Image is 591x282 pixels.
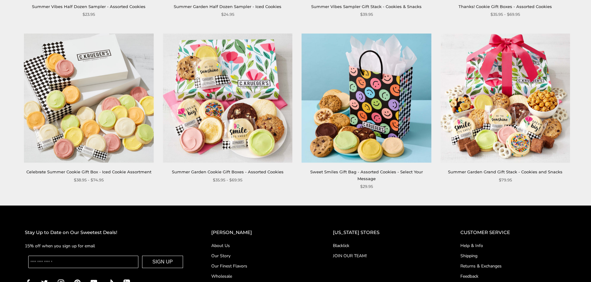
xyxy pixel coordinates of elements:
[310,169,423,181] a: Sweet Smiles Gift Bag - Assorted Cookies - Select Your Message
[211,273,308,280] a: Wholesale
[460,229,566,236] h2: CUSTOMER SERVICE
[459,4,552,9] a: Thanks! Cookie Gift Boxes - Assorted Cookies
[142,256,183,268] button: SIGN UP
[333,253,436,259] a: JOIN OUR TEAM!
[5,258,64,277] iframe: Sign Up via Text for Offers
[360,183,373,190] span: $29.95
[333,242,436,249] a: Blacklick
[25,242,186,249] p: 15% off when you sign up for email
[448,169,562,174] a: Summer Garden Grand Gift Stack - Cookies and Snacks
[174,4,281,9] a: Summer Garden Half Dozen Sampler - Iced Cookies
[25,229,186,236] h2: Stay Up to Date on Our Sweetest Deals!
[211,263,308,269] a: Our Finest Flavors
[441,33,570,163] img: Summer Garden Grand Gift Stack - Cookies and Snacks
[460,242,566,249] a: Help & Info
[213,177,242,183] span: $35.95 - $69.95
[490,11,520,18] span: $35.95 - $69.95
[311,4,422,9] a: Summer Vibes Sampler Gift Stack - Cookies & Snacks
[333,229,436,236] h2: [US_STATE] STORES
[211,242,308,249] a: About Us
[32,4,146,9] a: Summer Vibes Half Dozen Sampler - Assorted Cookies
[460,253,566,259] a: Shipping
[460,263,566,269] a: Returns & Exchanges
[460,273,566,280] a: Feedback
[74,177,104,183] span: $38.95 - $74.95
[26,169,151,174] a: Celebrate Summer Cookie Gift Box - Iced Cookie Assortment
[83,11,95,18] span: $23.95
[211,253,308,259] a: Our Story
[499,177,512,183] span: $79.95
[211,229,308,236] h2: [PERSON_NAME]
[28,256,138,268] input: Enter your email
[172,169,284,174] a: Summer Garden Cookie Gift Boxes - Assorted Cookies
[163,33,292,163] img: Summer Garden Cookie Gift Boxes - Assorted Cookies
[24,33,154,163] img: Celebrate Summer Cookie Gift Box - Iced Cookie Assortment
[302,33,431,163] img: Sweet Smiles Gift Bag - Assorted Cookies - Select Your Message
[360,11,373,18] span: $39.95
[221,11,234,18] span: $24.95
